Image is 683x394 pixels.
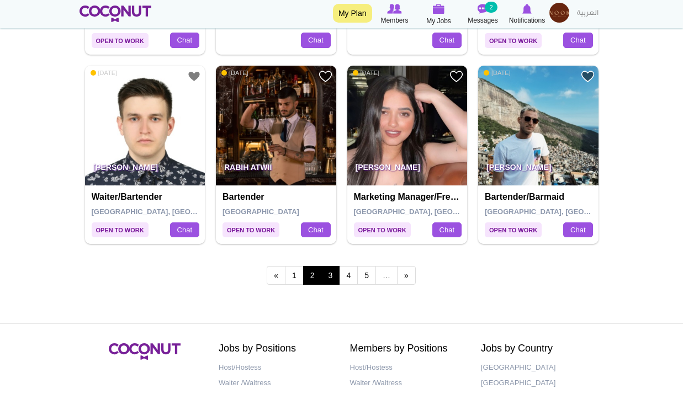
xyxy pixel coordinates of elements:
span: Members [380,15,408,26]
a: Chat [432,222,462,238]
h4: Bartender [223,192,332,202]
span: [GEOGRAPHIC_DATA], [GEOGRAPHIC_DATA] [92,207,249,216]
a: [GEOGRAPHIC_DATA] [481,360,596,376]
span: Open to Work [92,33,149,48]
a: العربية [571,3,604,25]
span: Open to Work [354,222,411,237]
span: Open to Work [485,222,542,237]
a: Chat [170,222,199,238]
h2: Jobs by Country [481,343,596,354]
span: My Jobs [426,15,451,26]
a: Host/Hostess [219,360,333,376]
a: 5 [357,266,376,285]
img: My Jobs [433,4,445,14]
span: Notifications [509,15,545,26]
a: Chat [301,33,330,48]
img: Coconut [109,343,181,360]
a: Waiter /Waitress [219,375,333,391]
img: Browse Members [387,4,401,14]
p: [PERSON_NAME] [85,155,205,185]
small: 2 [485,2,497,13]
img: Notifications [522,4,532,14]
a: Waiter /Waitress [350,375,465,391]
a: Host/Hostess [350,360,465,376]
span: Messages [468,15,498,26]
h2: Jobs by Positions [219,343,333,354]
h4: Bartender/Barmaid [485,192,595,202]
a: ‹ previous [267,266,285,285]
span: Open to Work [223,222,279,237]
p: [PERSON_NAME] [347,155,468,185]
a: 1 [285,266,304,285]
a: Add to Favourites [319,70,332,83]
a: Add to Favourites [449,70,463,83]
span: [DATE] [221,69,248,77]
p: Rabih Atwii [216,155,336,185]
a: 3 [321,266,340,285]
span: … [375,266,398,285]
a: Chat [301,222,330,238]
img: Home [80,6,152,22]
span: Open to Work [485,33,542,48]
a: Chat [563,222,592,238]
span: [GEOGRAPHIC_DATA], [GEOGRAPHIC_DATA] [485,207,642,216]
h4: Marketing Manager/Freelancing [354,192,464,202]
a: Notifications Notifications [505,3,549,26]
img: Messages [478,4,489,14]
a: Messages Messages 2 [461,3,505,26]
span: [GEOGRAPHIC_DATA] [223,207,299,216]
a: 4 [339,266,358,285]
a: My Jobs My Jobs [417,3,461,26]
a: My Plan [333,4,372,23]
p: [PERSON_NAME] [478,155,599,185]
h2: Members by Positions [350,343,465,354]
a: Chat [563,33,592,48]
a: [GEOGRAPHIC_DATA] [481,375,596,391]
a: Add to Favourites [187,70,201,83]
a: next › [397,266,416,285]
span: [DATE] [353,69,380,77]
h4: Waiter/Bartender [92,192,202,202]
a: Add to Favourites [581,70,595,83]
span: [DATE] [91,69,118,77]
span: [GEOGRAPHIC_DATA], [GEOGRAPHIC_DATA] [354,207,511,216]
span: 2 [303,266,322,285]
a: Browse Members Members [373,3,417,26]
a: Chat [432,33,462,48]
span: [DATE] [484,69,511,77]
a: Chat [170,33,199,48]
span: Open to Work [92,222,149,237]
